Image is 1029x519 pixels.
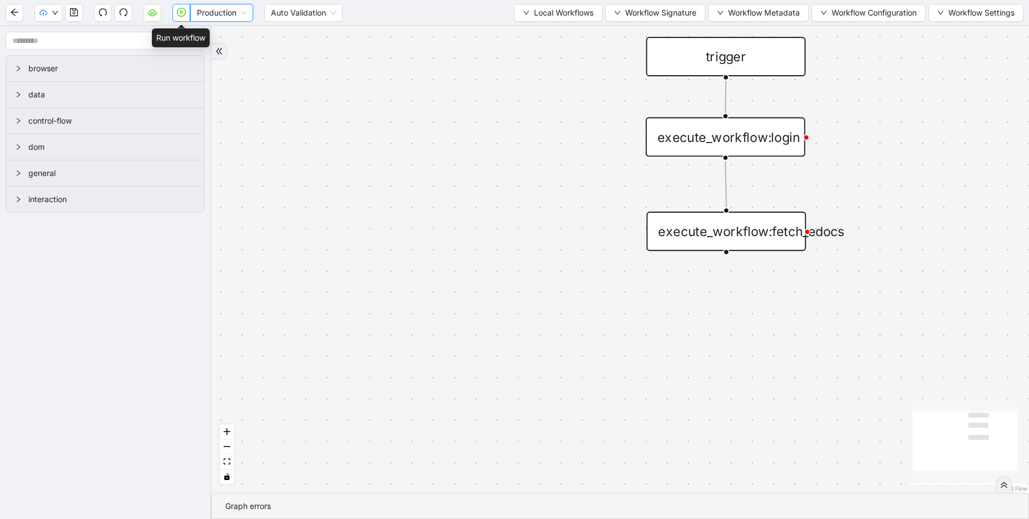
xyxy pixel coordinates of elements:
[708,4,809,22] button: downWorkflow Metadata
[6,108,204,134] div: control-flow
[717,9,724,16] span: down
[998,485,1027,492] a: React Flow attribution
[713,267,740,293] span: plus-circle
[220,469,234,484] button: toggle interactivity
[94,4,112,22] button: undo
[28,89,195,101] span: data
[728,7,800,19] span: Workflow Metadata
[832,7,917,19] span: Workflow Configuration
[1000,481,1008,489] span: double-right
[10,8,19,17] span: arrow-left
[172,4,190,22] button: play-circle
[15,65,22,72] span: right
[28,62,195,75] span: browser
[28,167,195,179] span: general
[39,9,47,17] span: cloud-upload
[937,9,944,16] span: down
[614,9,621,16] span: down
[605,4,705,22] button: downWorkflow Signature
[948,7,1015,19] span: Workflow Settings
[6,187,204,212] div: interaction
[119,8,128,17] span: redo
[646,117,805,157] div: execute_workflow:login
[646,212,806,251] div: execute_workflow:fetch_edocsplus-circle
[197,4,246,21] span: Production
[220,424,234,439] button: zoom in
[15,196,22,203] span: right
[6,82,204,107] div: data
[820,9,827,16] span: down
[6,160,204,186] div: general
[812,4,926,22] button: downWorkflow Configuration
[98,8,107,17] span: undo
[646,37,806,76] div: trigger
[534,7,593,19] span: Local Workflows
[177,8,186,17] span: play-circle
[6,4,23,22] button: arrow-left
[152,28,210,47] div: Run workflow
[148,8,157,17] span: cloud-server
[52,9,58,16] span: down
[115,4,132,22] button: redo
[928,4,1023,22] button: downWorkflow Settings
[6,134,204,160] div: dom
[271,4,336,21] span: Auto Validation
[65,4,83,22] button: save
[646,212,806,251] div: execute_workflow:fetch_edocs
[514,4,602,22] button: downLocal Workflows
[28,141,195,153] span: dom
[215,47,223,55] span: double-right
[15,117,22,124] span: right
[6,56,204,81] div: browser
[220,439,234,454] button: zoom out
[28,193,195,205] span: interaction
[144,4,161,22] button: cloud-server
[225,500,1015,512] div: Graph errors
[220,454,234,469] button: fit view
[34,4,62,22] button: cloud-uploaddown
[15,170,22,177] span: right
[15,144,22,150] span: right
[15,91,22,98] span: right
[523,9,530,16] span: down
[70,8,78,17] span: save
[625,7,696,19] span: Workflow Signature
[28,115,195,127] span: control-flow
